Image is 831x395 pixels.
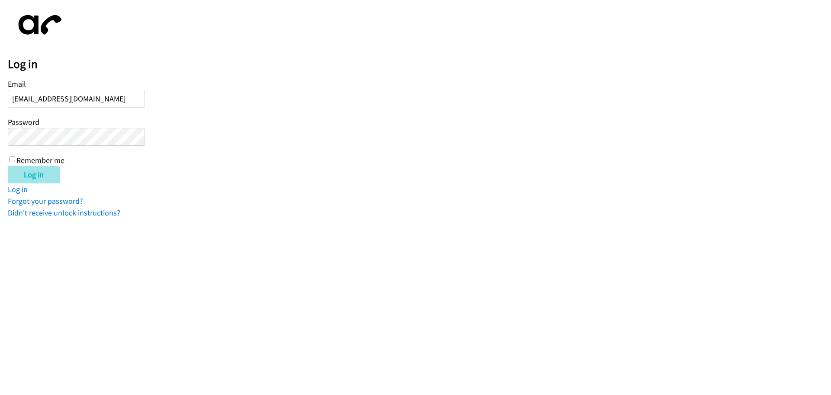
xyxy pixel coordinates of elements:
input: Log in [8,166,60,183]
label: Password [8,117,39,127]
a: Didn't receive unlock instructions? [8,208,120,218]
label: Email [8,79,26,89]
a: Log in [8,184,28,194]
a: Forgot your password? [8,196,83,206]
label: Remember me [16,155,64,165]
h2: Log in [8,57,831,72]
img: aphone-8a226864a2ddd6a5e75d1ebefc011f4aa8f32683c2d82f3fb0802fe031f96514.svg [8,8,68,42]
